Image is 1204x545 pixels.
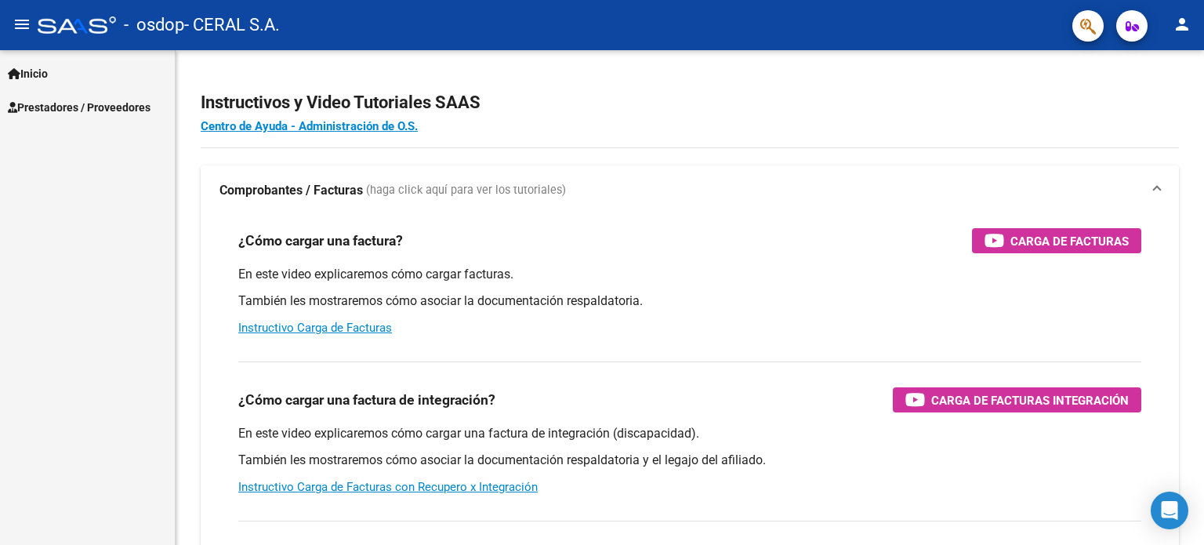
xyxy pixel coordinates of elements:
[238,292,1141,310] p: También les mostraremos cómo asociar la documentación respaldatoria.
[931,391,1129,410] span: Carga de Facturas Integración
[1173,15,1191,34] mat-icon: person
[201,88,1179,118] h2: Instructivos y Video Tutoriales SAAS
[238,321,392,335] a: Instructivo Carga de Facturas
[238,389,495,411] h3: ¿Cómo cargar una factura de integración?
[201,119,418,133] a: Centro de Ayuda - Administración de O.S.
[1010,231,1129,251] span: Carga de Facturas
[219,182,363,199] strong: Comprobantes / Facturas
[238,425,1141,442] p: En este video explicaremos cómo cargar una factura de integración (discapacidad).
[124,8,184,42] span: - osdop
[13,15,31,34] mat-icon: menu
[972,228,1141,253] button: Carga de Facturas
[238,266,1141,283] p: En este video explicaremos cómo cargar facturas.
[366,182,566,199] span: (haga click aquí para ver los tutoriales)
[238,230,403,252] h3: ¿Cómo cargar una factura?
[1151,492,1188,529] div: Open Intercom Messenger
[238,452,1141,469] p: También les mostraremos cómo asociar la documentación respaldatoria y el legajo del afiliado.
[238,480,538,494] a: Instructivo Carga de Facturas con Recupero x Integración
[201,165,1179,216] mat-expansion-panel-header: Comprobantes / Facturas (haga click aquí para ver los tutoriales)
[893,387,1141,412] button: Carga de Facturas Integración
[184,8,280,42] span: - CERAL S.A.
[8,99,150,116] span: Prestadores / Proveedores
[8,65,48,82] span: Inicio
